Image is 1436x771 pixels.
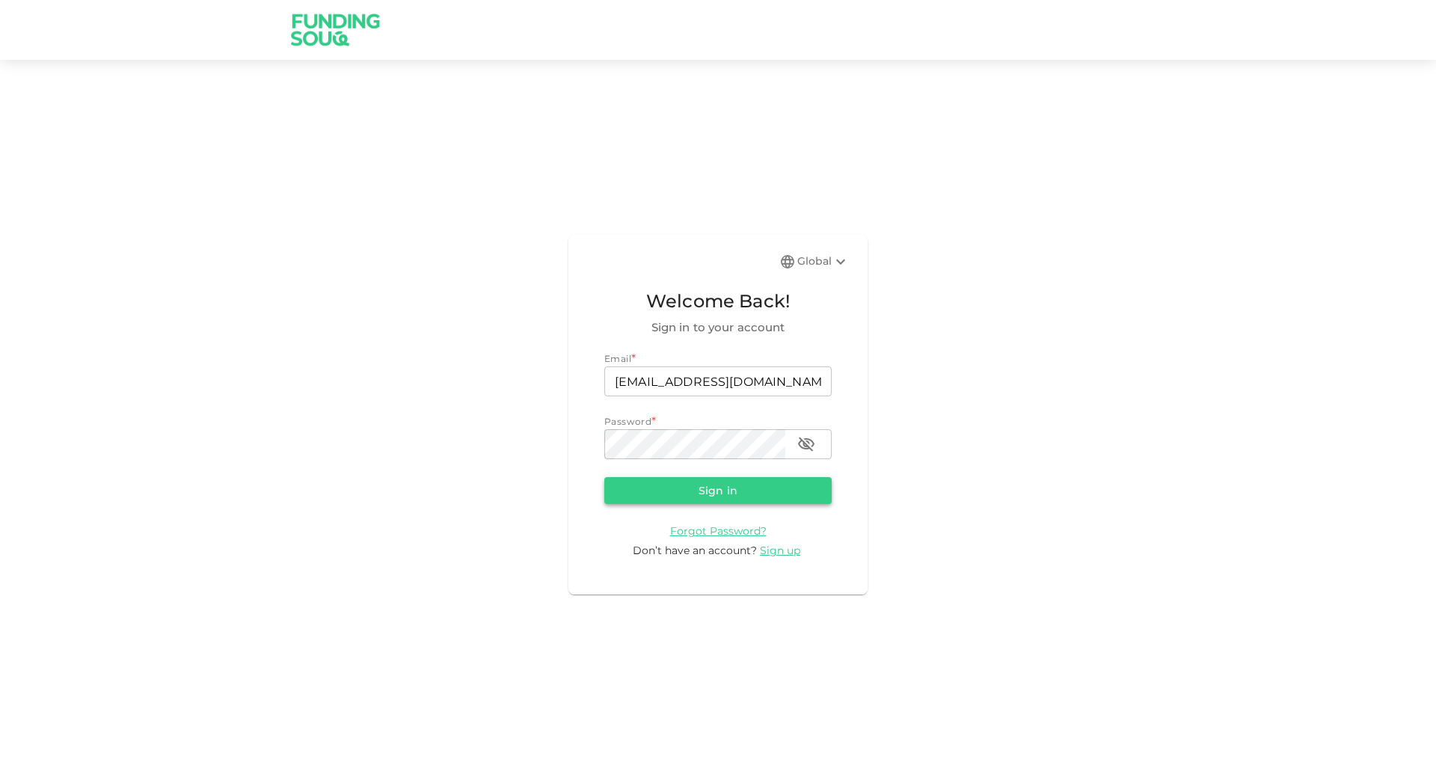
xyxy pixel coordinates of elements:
[604,429,785,459] input: password
[604,477,832,504] button: Sign in
[633,544,757,557] span: Don’t have an account?
[604,416,651,427] span: Password
[604,366,832,396] input: email
[670,523,767,538] a: Forgot Password?
[797,253,850,271] div: Global
[604,353,631,364] span: Email
[604,287,832,316] span: Welcome Back!
[760,544,800,557] span: Sign up
[604,319,832,337] span: Sign in to your account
